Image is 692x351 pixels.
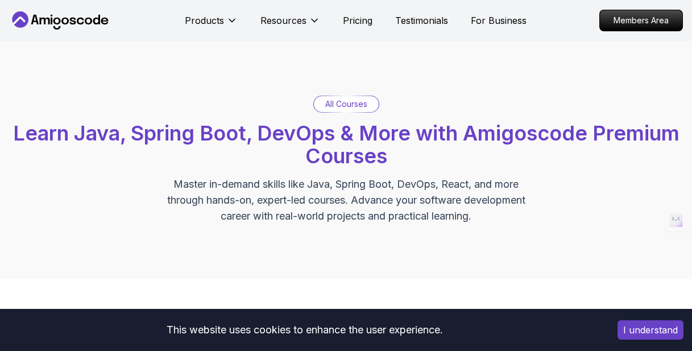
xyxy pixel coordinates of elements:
[260,14,320,36] button: Resources
[600,10,682,31] p: Members Area
[9,317,600,342] div: This website uses cookies to enhance the user experience.
[325,98,367,110] p: All Courses
[155,176,537,224] p: Master in-demand skills like Java, Spring Boot, DevOps, React, and more through hands-on, expert-...
[185,14,224,27] p: Products
[471,14,527,27] a: For Business
[260,14,306,27] p: Resources
[618,320,683,340] button: Accept cookies
[13,121,679,168] span: Learn Java, Spring Boot, DevOps & More with Amigoscode Premium Courses
[343,14,372,27] a: Pricing
[599,10,683,31] a: Members Area
[395,14,448,27] a: Testimonials
[185,14,238,36] button: Products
